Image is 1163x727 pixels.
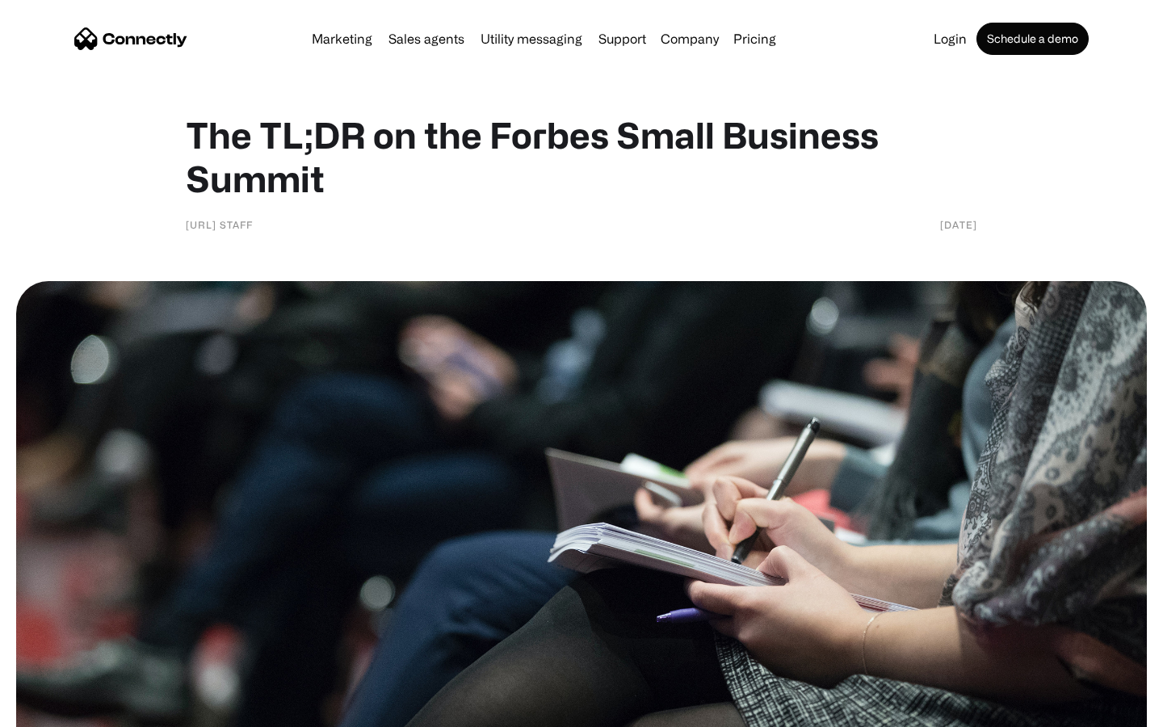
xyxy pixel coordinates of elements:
[382,32,471,45] a: Sales agents
[186,216,253,233] div: [URL] Staff
[661,27,719,50] div: Company
[976,23,1089,55] a: Schedule a demo
[186,113,977,200] h1: The TL;DR on the Forbes Small Business Summit
[927,32,973,45] a: Login
[727,32,783,45] a: Pricing
[474,32,589,45] a: Utility messaging
[592,32,653,45] a: Support
[305,32,379,45] a: Marketing
[940,216,977,233] div: [DATE]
